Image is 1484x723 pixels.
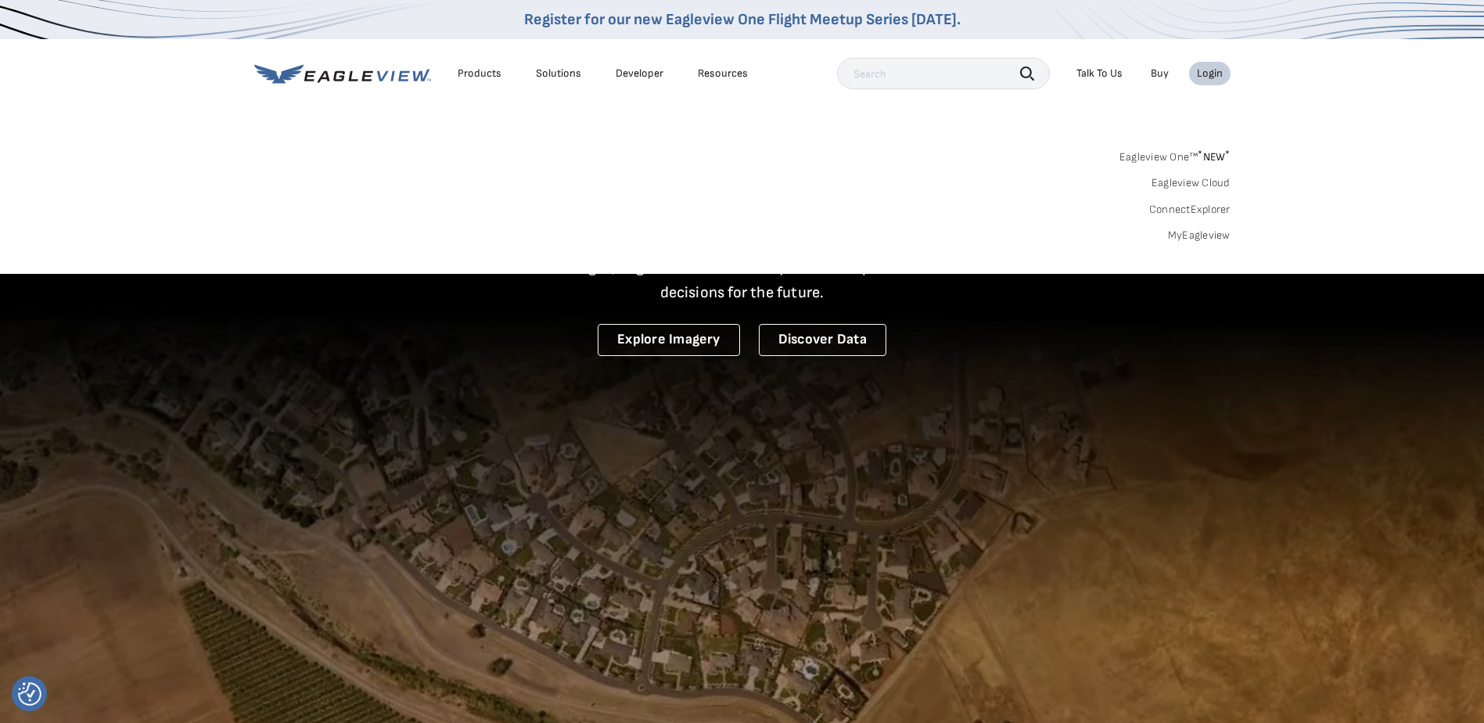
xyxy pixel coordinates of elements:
[616,67,663,81] a: Developer
[524,10,961,29] a: Register for our new Eagleview One Flight Meetup Series [DATE].
[598,324,740,356] a: Explore Imagery
[1152,176,1231,190] a: Eagleview Cloud
[18,682,41,706] img: Revisit consent button
[1119,146,1231,164] a: Eagleview One™*NEW*
[698,67,748,81] div: Resources
[458,67,501,81] div: Products
[759,324,886,356] a: Discover Data
[536,67,581,81] div: Solutions
[837,58,1050,89] input: Search
[18,682,41,706] button: Consent Preferences
[1168,228,1231,243] a: MyEagleview
[1076,67,1123,81] div: Talk To Us
[1151,67,1169,81] a: Buy
[1198,150,1230,164] span: NEW
[1197,67,1223,81] div: Login
[1149,203,1231,217] a: ConnectExplorer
